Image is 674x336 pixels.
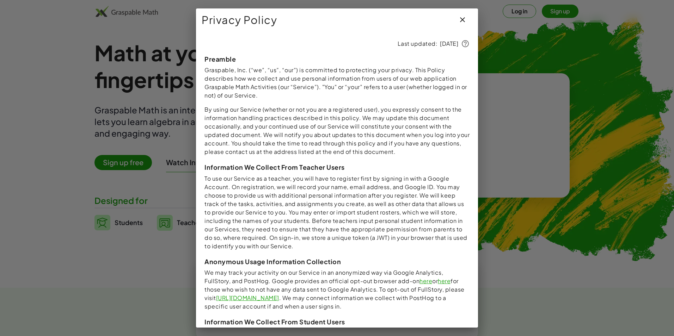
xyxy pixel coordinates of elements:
p: By using our Service (whether or not you are a registered user), you expressly consent to the inf... [204,105,470,156]
a: here [438,277,451,285]
p: To use our Service as a teacher, you will have to register first by signing in with a Google Acco... [204,174,470,250]
a: here [419,277,432,285]
h3: Information We Collect From Teacher Users [204,163,470,171]
h3: Anonymous Usage Information Collection [204,257,470,266]
p: Last updated: [DATE] [204,39,470,48]
h3: Information We Collect From Student Users [204,318,470,326]
a: [URL][DOMAIN_NAME] [216,294,279,301]
span: Privacy Policy [202,11,277,28]
p: We may track your activity on our Service in an anonymized way via Google Analytics, FullStory, a... [204,268,470,311]
p: Graspable, Inc. (“we”, “us”, “our”) is committed to protecting your privacy. This Policy describe... [204,66,470,100]
h3: Preamble [204,55,470,63]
